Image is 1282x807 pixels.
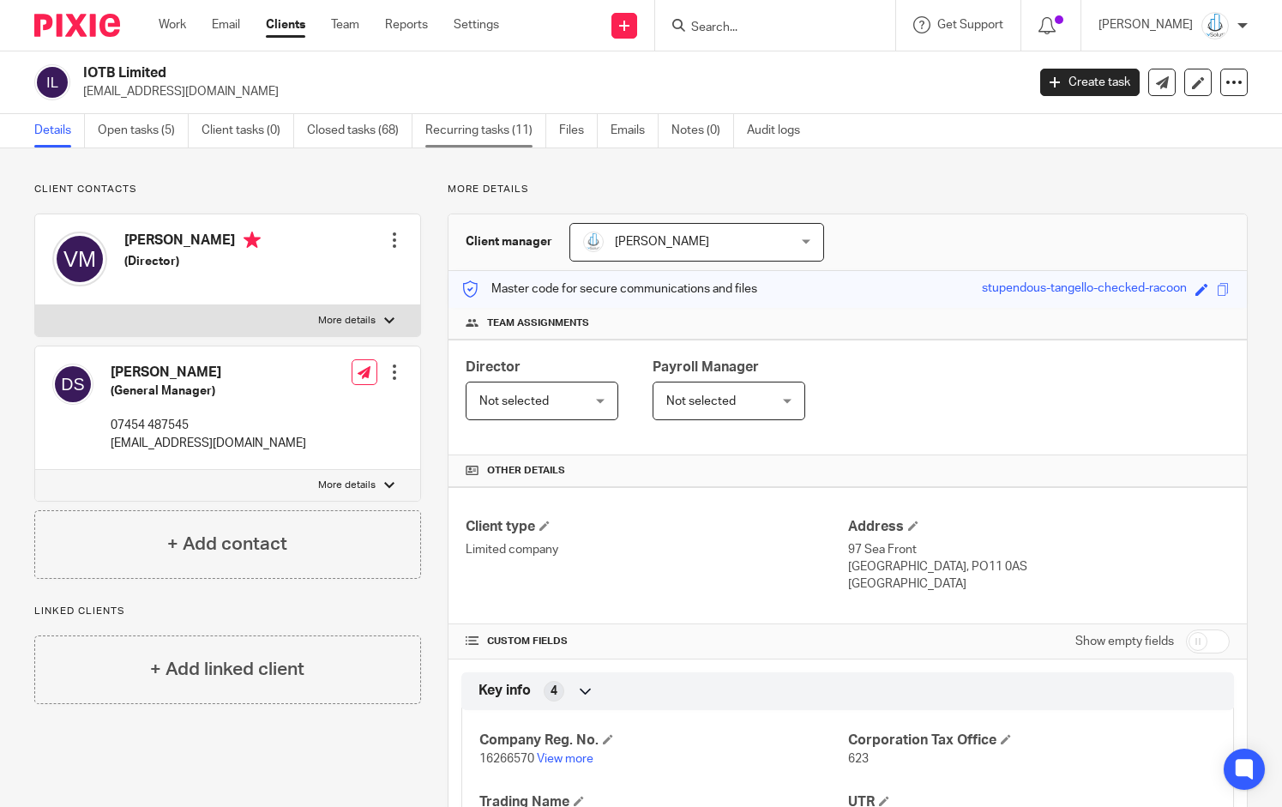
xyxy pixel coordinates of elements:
h4: Corporation Tax Office [848,732,1216,750]
label: Show empty fields [1075,633,1174,650]
h5: (General Manager) [111,382,306,400]
a: Settings [454,16,499,33]
div: stupendous-tangello-checked-racoon [982,280,1187,299]
p: [EMAIL_ADDRESS][DOMAIN_NAME] [83,83,1014,100]
h4: CUSTOM FIELDS [466,635,847,648]
a: Team [331,16,359,33]
span: Payroll Manager [653,360,759,374]
span: Key info [478,682,531,700]
span: Not selected [666,395,736,407]
img: svg%3E [34,64,70,100]
p: Linked clients [34,605,421,618]
input: Search [689,21,844,36]
p: [PERSON_NAME] [1098,16,1193,33]
img: svg%3E [52,232,107,286]
a: View more [537,753,593,765]
p: Limited company [466,541,847,558]
a: Email [212,16,240,33]
span: [PERSON_NAME] [615,236,709,248]
a: Clients [266,16,305,33]
a: Open tasks (5) [98,114,189,148]
a: Files [559,114,598,148]
a: Recurring tasks (11) [425,114,546,148]
p: ‭07454 487545‬ [111,417,306,434]
p: [GEOGRAPHIC_DATA], PO11 0AS [848,558,1230,575]
h4: [PERSON_NAME] [111,364,306,382]
p: More details [318,314,376,328]
a: Notes (0) [671,114,734,148]
img: Logo_PNG.png [1201,12,1229,39]
span: Not selected [479,395,549,407]
h4: + Add linked client [150,656,304,683]
h4: Address [848,518,1230,536]
p: 97 Sea Front [848,541,1230,558]
span: Team assignments [487,316,589,330]
a: Emails [611,114,659,148]
h4: Company Reg. No. [479,732,847,750]
a: Create task [1040,69,1140,96]
a: Work [159,16,186,33]
img: Pixie [34,14,120,37]
h4: [PERSON_NAME] [124,232,261,253]
p: Client contacts [34,183,421,196]
span: 4 [551,683,557,700]
a: Client tasks (0) [202,114,294,148]
a: Reports [385,16,428,33]
span: Get Support [937,19,1003,31]
p: Master code for secure communications and files [461,280,757,298]
h5: (Director) [124,253,261,270]
span: 623 [848,753,869,765]
p: More details [448,183,1248,196]
span: 16266570 [479,753,534,765]
i: Primary [244,232,261,249]
p: More details [318,479,376,492]
a: Details [34,114,85,148]
a: Closed tasks (68) [307,114,412,148]
h2: IOTB Limited [83,64,828,82]
h3: Client manager [466,233,552,250]
h4: + Add contact [167,531,287,557]
span: Other details [487,464,565,478]
a: Audit logs [747,114,813,148]
img: Logo_PNG.png [583,232,604,252]
p: [GEOGRAPHIC_DATA] [848,575,1230,593]
h4: Client type [466,518,847,536]
span: Director [466,360,521,374]
img: svg%3E [52,364,93,405]
p: [EMAIL_ADDRESS][DOMAIN_NAME] [111,435,306,452]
